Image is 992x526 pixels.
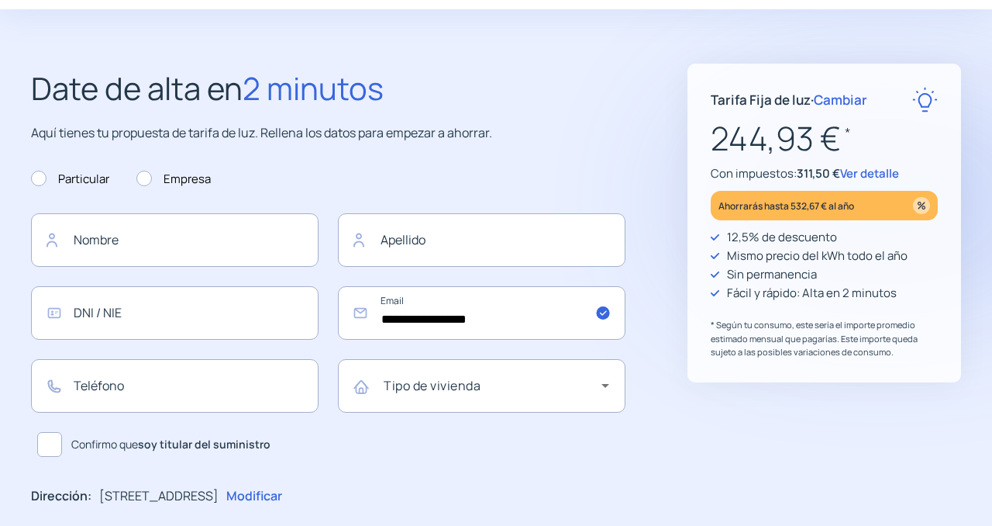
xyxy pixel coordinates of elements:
p: [STREET_ADDRESS] [99,486,219,507]
mat-label: Tipo de vivienda [384,377,480,394]
img: percentage_icon.svg [913,197,930,214]
p: Tarifa Fija de luz · [711,89,867,110]
p: Con impuestos: [711,164,938,183]
h2: Date de alta en [31,64,625,113]
p: 12,5% de descuento [727,228,837,247]
label: Particular [31,170,109,189]
p: Mismo precio del kWh todo el año [727,247,908,265]
span: Confirmo que [71,436,270,453]
span: 311,50 € [797,165,840,182]
p: Fácil y rápido: Alta en 2 minutos [727,284,897,303]
b: soy titular del suministro [138,437,270,452]
p: * Según tu consumo, este sería el importe promedio estimado mensual que pagarías. Este importe qu... [711,318,938,359]
p: 244,93 € [711,112,938,164]
p: Sin permanencia [727,265,817,284]
label: Empresa [136,170,211,189]
p: Modificar [226,486,282,507]
img: rate-E.svg [912,87,938,112]
p: Aquí tienes tu propuesta de tarifa de luz. Rellena los datos para empezar a ahorrar. [31,123,625,144]
p: Dirección: [31,486,91,507]
span: 2 minutos [243,67,384,109]
span: Cambiar [814,91,867,109]
p: Ahorrarás hasta 532,67 € al año [718,197,854,215]
span: Ver detalle [840,165,899,182]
